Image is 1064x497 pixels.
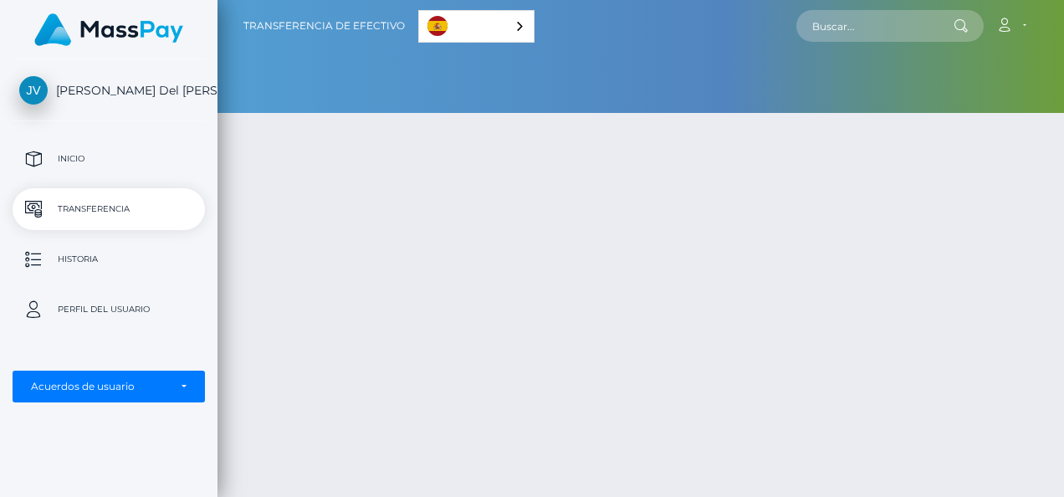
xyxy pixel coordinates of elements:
[34,13,183,46] img: MassPay
[796,10,954,42] input: Buscar...
[13,238,205,280] a: Historia
[13,289,205,330] a: Perfil del usuario
[419,11,534,42] a: Español
[418,10,535,43] div: Language
[31,380,168,393] div: Acuerdos de usuario
[19,297,198,322] p: Perfil del usuario
[13,188,205,230] a: Transferencia
[243,8,405,44] a: Transferencia de efectivo
[13,83,205,98] span: [PERSON_NAME] Del [PERSON_NAME]
[19,247,198,272] p: Historia
[19,197,198,222] p: Transferencia
[418,10,535,43] aside: Language selected: Español
[13,138,205,180] a: Inicio
[13,371,205,402] button: Acuerdos de usuario
[19,146,198,172] p: Inicio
